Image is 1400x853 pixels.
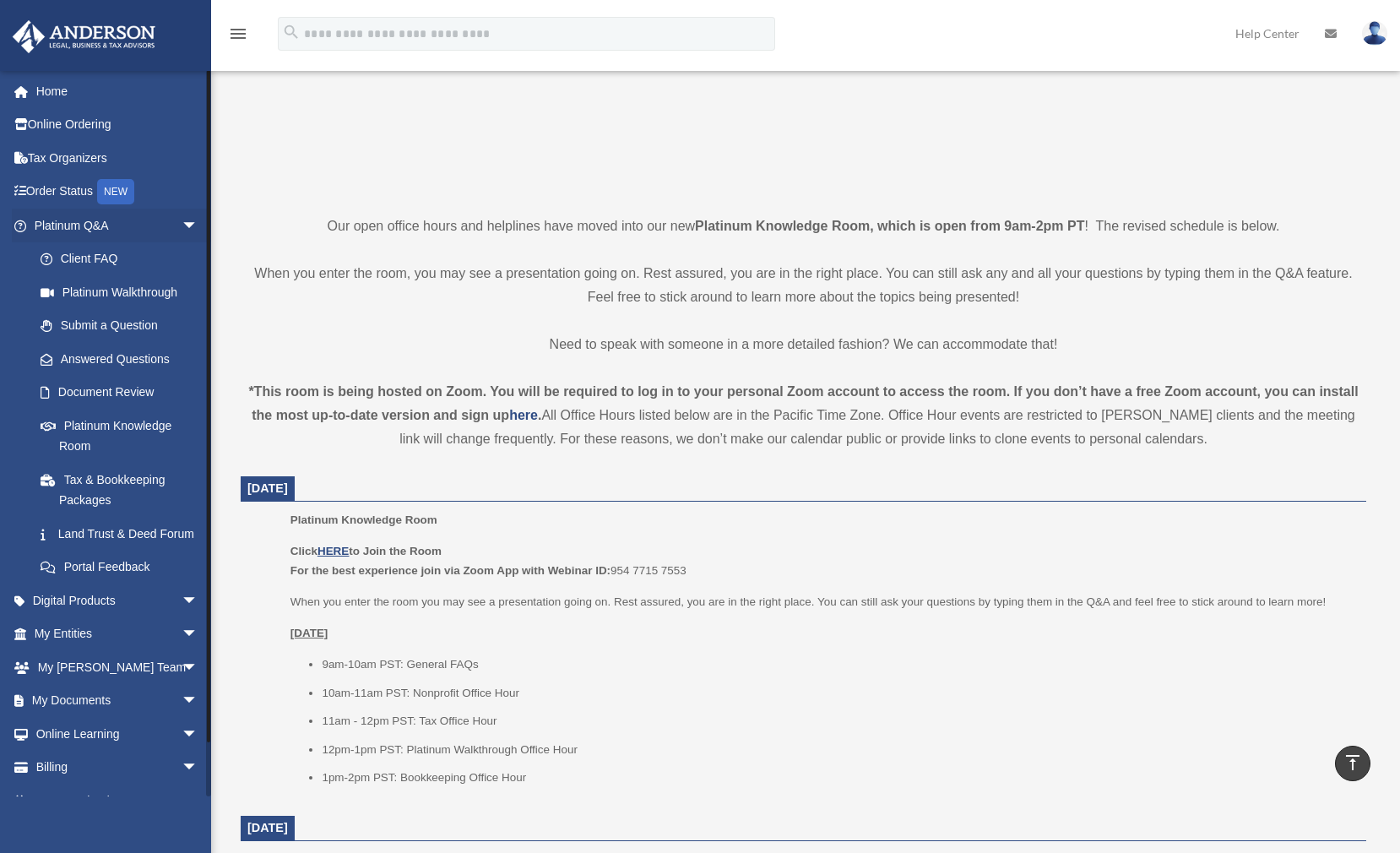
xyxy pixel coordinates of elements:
a: Document Review [24,376,224,410]
a: Tax Organizers [12,141,224,175]
p: Need to speak with someone in a more detailed fashion? We can accommodate that! [241,333,1366,356]
div: NEW [97,179,134,204]
i: vertical_align_top [1343,752,1363,773]
a: My Documentsarrow_drop_down [12,684,224,718]
a: vertical_align_top [1335,746,1370,781]
a: Submit a Question [24,309,224,343]
li: 9am-10am PST: General FAQs [322,655,1354,675]
a: Portal Feedback [24,551,224,584]
a: Land Trust & Deed Forum [24,517,224,551]
span: arrow_drop_down [182,717,215,752]
a: Platinum Walkthrough [24,275,224,309]
span: [DATE] [247,481,288,495]
b: For the best experience join via Zoom App with Webinar ID: [290,564,610,577]
div: All Office Hours listed below are in the Pacific Time Zone. Office Hour events are restricted to ... [241,380,1366,451]
strong: . [538,408,541,422]
li: 12pm-1pm PST: Platinum Walkthrough Office Hour [322,740,1354,760]
img: Anderson Advisors Platinum Portal [8,20,160,53]
a: Platinum Knowledge Room [24,409,215,463]
span: arrow_drop_down [182,617,215,652]
a: Tax & Bookkeeping Packages [24,463,224,517]
li: 1pm-2pm PST: Bookkeeping Office Hour [322,768,1354,788]
span: [DATE] [247,821,288,834]
img: User Pic [1362,21,1387,46]
b: Click to Join the Room [290,545,442,557]
a: Events Calendar [12,784,224,818]
a: My [PERSON_NAME] Teamarrow_drop_down [12,650,224,684]
span: arrow_drop_down [182,584,215,618]
li: 11am - 12pm PST: Tax Office Hour [322,711,1354,731]
a: Order StatusNEW [12,175,224,209]
p: Our open office hours and helplines have moved into our new ! The revised schedule is below. [241,215,1366,238]
a: Answered Questions [24,342,224,376]
i: search [282,23,301,41]
a: My Entitiesarrow_drop_down [12,617,224,651]
span: arrow_drop_down [182,650,215,685]
p: When you enter the room, you may see a presentation going on. Rest assured, you are in the right ... [241,262,1366,309]
span: arrow_drop_down [182,209,215,243]
span: arrow_drop_down [182,684,215,719]
a: here [509,408,538,422]
span: Platinum Knowledge Room [290,513,437,526]
strong: *This room is being hosted on Zoom. You will be required to log in to your personal Zoom account ... [248,384,1358,422]
i: menu [228,24,248,44]
a: Home [12,74,224,108]
a: Platinum Q&Aarrow_drop_down [12,209,224,242]
u: [DATE] [290,627,328,639]
a: menu [228,30,248,44]
strong: Platinum Knowledge Room, which is open from 9am-2pm PT [695,219,1084,233]
a: Online Learningarrow_drop_down [12,717,224,751]
a: HERE [317,545,349,557]
p: When you enter the room you may see a presentation going on. Rest assured, you are in the right p... [290,592,1354,612]
a: Billingarrow_drop_down [12,751,224,785]
li: 10am-11am PST: Nonprofit Office Hour [322,683,1354,704]
a: Client FAQ [24,242,224,276]
p: 954 7715 7553 [290,541,1354,581]
a: Online Ordering [12,108,224,142]
a: Digital Productsarrow_drop_down [12,584,224,617]
span: arrow_drop_down [182,751,215,785]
